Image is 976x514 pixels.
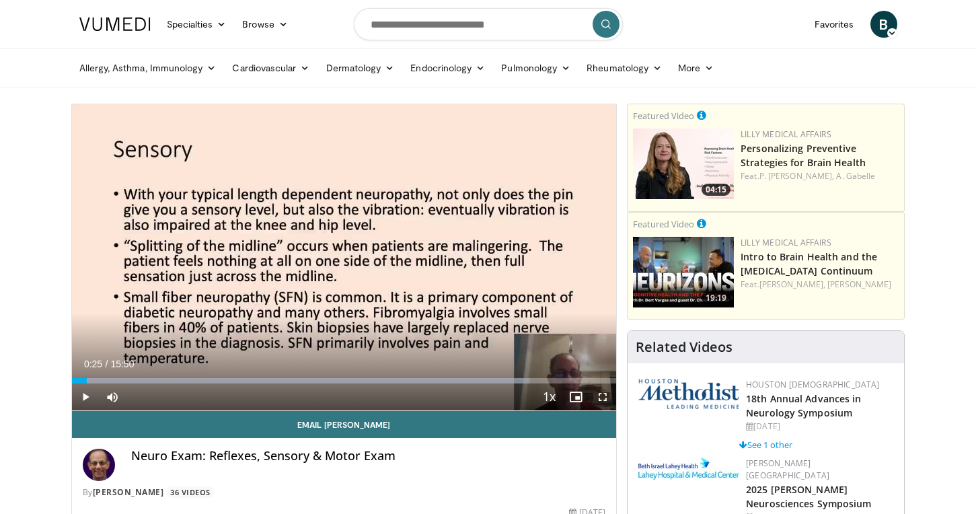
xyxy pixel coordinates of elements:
[741,142,866,169] a: Personalizing Preventive Strategies for Brain Health
[402,54,493,81] a: Endocrinology
[741,237,831,248] a: Lilly Medical Affairs
[84,359,102,369] span: 0:25
[739,439,792,451] a: See 1 other
[746,457,829,481] a: [PERSON_NAME][GEOGRAPHIC_DATA]
[870,11,897,38] a: B
[72,378,617,383] div: Progress Bar
[110,359,134,369] span: 15:50
[493,54,578,81] a: Pulmonology
[702,292,730,304] span: 19:19
[633,218,694,230] small: Featured Video
[741,279,899,291] div: Feat.
[93,486,164,498] a: [PERSON_NAME]
[702,184,730,196] span: 04:15
[746,420,893,433] div: [DATE]
[106,359,108,369] span: /
[746,392,861,419] a: 18th Annual Advances in Neurology Symposium
[827,279,891,290] a: [PERSON_NAME]
[633,128,734,199] img: c3be7821-a0a3-4187-927a-3bb177bd76b4.png.150x105_q85_crop-smart_upscale.jpg
[633,237,734,307] a: 19:19
[72,104,617,411] video-js: Video Player
[578,54,670,81] a: Rheumatology
[159,11,235,38] a: Specialties
[224,54,317,81] a: Cardiovascular
[72,411,617,438] a: Email [PERSON_NAME]
[759,279,825,290] a: [PERSON_NAME],
[83,449,115,481] img: Avatar
[131,449,606,464] h4: Neuro Exam: Reflexes, Sensory & Motor Exam
[633,110,694,122] small: Featured Video
[670,54,722,81] a: More
[746,483,871,510] a: 2025 [PERSON_NAME] Neurosciences Symposium
[83,486,606,499] div: By
[71,54,225,81] a: Allergy, Asthma, Immunology
[562,383,589,410] button: Enable picture-in-picture mode
[836,170,875,182] a: A. Gabelle
[636,339,733,355] h4: Related Videos
[72,383,99,410] button: Play
[166,486,215,498] a: 36 Videos
[741,250,877,277] a: Intro to Brain Health and the [MEDICAL_DATA] Continuum
[234,11,296,38] a: Browse
[318,54,403,81] a: Dermatology
[638,457,739,480] img: e7977282-282c-4444-820d-7cc2733560fd.jpg.150x105_q85_autocrop_double_scale_upscale_version-0.2.jpg
[79,17,151,31] img: VuMedi Logo
[759,170,835,182] a: P. [PERSON_NAME],
[638,379,739,409] img: 5e4488cc-e109-4a4e-9fd9-73bb9237ee91.png.150x105_q85_autocrop_double_scale_upscale_version-0.2.png
[99,383,126,410] button: Mute
[741,128,831,140] a: Lilly Medical Affairs
[535,383,562,410] button: Playback Rate
[746,379,879,390] a: Houston [DEMOGRAPHIC_DATA]
[633,128,734,199] a: 04:15
[741,170,899,182] div: Feat.
[806,11,862,38] a: Favorites
[633,237,734,307] img: a80fd508-2012-49d4-b73e-1d4e93549e78.png.150x105_q85_crop-smart_upscale.jpg
[589,383,616,410] button: Fullscreen
[354,8,623,40] input: Search topics, interventions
